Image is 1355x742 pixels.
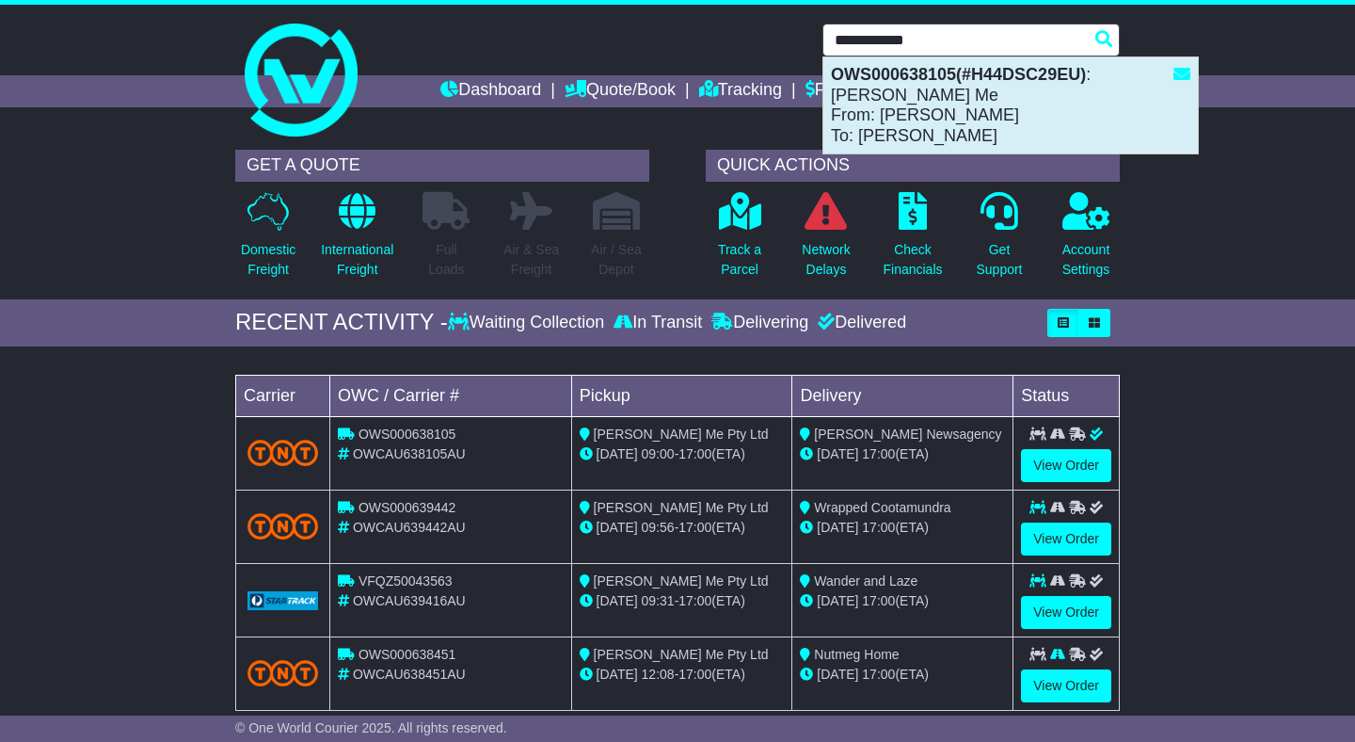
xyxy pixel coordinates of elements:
span: 17:00 [862,667,895,682]
div: In Transit [609,313,707,333]
a: View Order [1021,523,1111,556]
a: Financials [805,75,891,107]
span: 17:00 [862,446,895,461]
a: CheckFinancials [882,191,943,290]
p: Track a Parcel [718,240,761,280]
img: TNT_Domestic.png [247,440,318,465]
p: Air / Sea Depot [591,240,642,280]
p: Check Financials [883,240,942,280]
span: OWCAU639416AU [353,593,466,608]
a: NetworkDelays [801,191,851,290]
a: DomesticFreight [240,191,296,290]
div: GET A QUOTE [235,150,649,182]
span: [PERSON_NAME] Me Pty Ltd [594,427,769,442]
div: (ETA) [800,518,1005,538]
span: [PERSON_NAME] Newsagency [814,427,1001,442]
span: [DATE] [817,593,858,608]
p: Network Delays [802,240,850,280]
div: Waiting Collection [448,313,609,333]
img: TNT_Domestic.png [247,513,318,539]
span: [DATE] [817,446,858,461]
a: Dashboard [440,75,541,107]
div: Delivering [707,313,813,333]
a: View Order [1021,596,1111,629]
span: Wander and Laze [814,573,917,589]
p: Air & Sea Freight [503,240,559,280]
span: [DATE] [597,446,638,461]
span: 17:00 [678,593,711,608]
span: [DATE] [817,667,858,682]
div: (ETA) [800,444,1005,464]
td: Pickup [571,375,792,416]
p: Account Settings [1062,240,1110,280]
td: Carrier [236,375,330,416]
div: (ETA) [800,591,1005,611]
span: 17:00 [678,520,711,535]
strong: OWS000638105(#H44DSC29EU) [831,65,1086,84]
div: - (ETA) [580,444,785,464]
span: OWCAU639442AU [353,520,466,535]
p: Domestic Freight [241,240,295,280]
a: AccountSettings [1061,191,1111,290]
span: [DATE] [817,520,858,535]
td: Delivery [792,375,1013,416]
span: OWS000638451 [359,647,456,662]
div: - (ETA) [580,591,785,611]
span: [DATE] [597,520,638,535]
span: 17:00 [862,593,895,608]
div: - (ETA) [580,665,785,685]
img: TNT_Domestic.png [247,660,318,686]
a: View Order [1021,449,1111,482]
span: 09:00 [642,446,675,461]
span: Wrapped Cootamundra [814,500,950,515]
span: 17:00 [862,520,895,535]
span: [DATE] [597,593,638,608]
div: (ETA) [800,665,1005,685]
span: © One World Courier 2025. All rights reserved. [235,720,507,735]
span: [DATE] [597,667,638,682]
div: Delivered [813,313,906,333]
div: RECENT ACTIVITY - [235,309,448,336]
p: Full Loads [422,240,470,280]
img: GetCarrierServiceLogo [247,591,318,610]
span: OWS000638105 [359,427,456,442]
span: OWCAU638451AU [353,667,466,682]
span: 17:00 [678,446,711,461]
span: [PERSON_NAME] Me Pty Ltd [594,573,769,589]
div: - (ETA) [580,518,785,538]
td: OWC / Carrier # [330,375,572,416]
p: Get Support [976,240,1022,280]
div: QUICK ACTIONS [706,150,1120,182]
span: 12:08 [642,667,675,682]
td: Status [1013,375,1120,416]
a: Quote/Book [565,75,676,107]
span: OWCAU638105AU [353,446,466,461]
span: 09:56 [642,520,675,535]
a: GetSupport [975,191,1023,290]
span: OWS000639442 [359,500,456,515]
div: : [PERSON_NAME] Me From: [PERSON_NAME] To: [PERSON_NAME] [823,57,1198,153]
a: InternationalFreight [320,191,394,290]
span: VFQZ50043563 [359,573,453,589]
span: 17:00 [678,667,711,682]
a: Track aParcel [717,191,762,290]
a: Tracking [699,75,782,107]
span: 09:31 [642,593,675,608]
a: View Order [1021,669,1111,702]
span: [PERSON_NAME] Me Pty Ltd [594,500,769,515]
p: International Freight [321,240,393,280]
span: Nutmeg Home [814,647,899,662]
span: [PERSON_NAME] Me Pty Ltd [594,647,769,662]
